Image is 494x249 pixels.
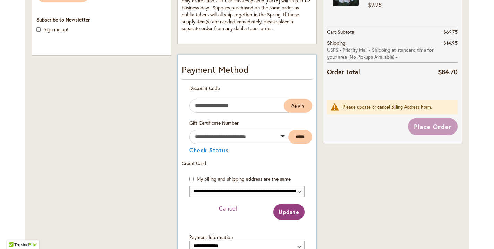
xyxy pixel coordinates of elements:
[327,67,360,77] strong: Order Total
[327,40,346,46] span: Shipping
[438,68,458,76] span: $84.70
[5,224,25,244] iframe: Launch Accessibility Center
[189,234,233,240] span: Payment Information
[197,175,291,182] span: My billing and shipping address are the same
[189,120,239,126] span: Gift Certificate Number
[219,205,237,212] span: Cancel
[327,46,438,60] span: USPS - Priority Mail - Shipping at standard time for your area (No Pickups Available) -
[44,26,68,33] label: Sign me up!
[443,40,458,46] span: $14.95
[273,204,305,220] button: Update
[284,99,312,113] button: Apply
[219,205,237,213] button: Cancel
[368,1,382,8] span: $9.95
[343,104,432,110] span: Please update or cancel Billing Address Form.
[279,208,299,215] span: Update
[291,103,305,109] span: Apply
[189,85,220,92] span: Discount Code
[189,147,229,153] button: Check Status
[36,16,90,23] span: Subscribe to Newsletter
[182,160,206,166] span: Credit Card
[443,28,458,35] span: $69.75
[327,26,438,37] th: Cart Subtotal
[182,63,312,80] div: Payment Method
